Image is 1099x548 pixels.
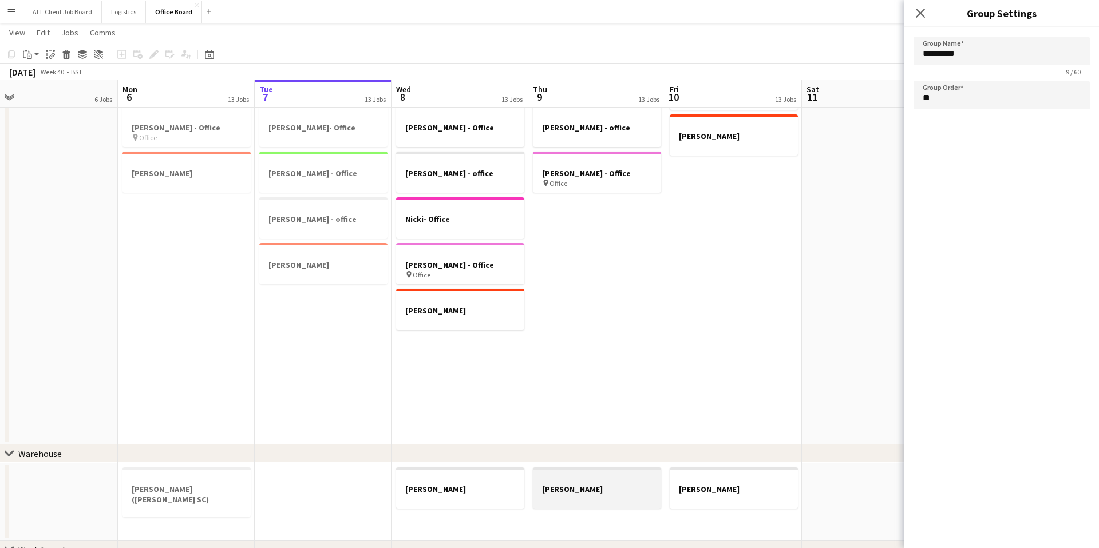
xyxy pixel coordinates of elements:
span: 11 [805,90,819,104]
div: Warehouse [18,448,62,459]
app-job-card: [PERSON_NAME] [122,152,251,193]
span: Mon [122,84,137,94]
app-job-card: [PERSON_NAME] - Office Office [533,152,661,193]
app-job-card: [PERSON_NAME] - office [259,197,388,239]
span: 9 [531,90,547,104]
span: Thu [533,84,547,94]
span: Comms [90,27,116,38]
h3: [PERSON_NAME] [670,484,798,494]
app-job-card: [PERSON_NAME] [533,467,661,509]
span: Sat [807,84,819,94]
app-job-card: [PERSON_NAME] - office [533,106,661,147]
app-job-card: [PERSON_NAME] ([PERSON_NAME] SC) [122,467,251,517]
h3: [PERSON_NAME] - Office [396,122,524,133]
h3: [PERSON_NAME] - Office [396,260,524,270]
h3: [PERSON_NAME] [396,484,524,494]
app-job-card: [PERSON_NAME] [396,467,524,509]
app-job-card: [PERSON_NAME] - Office Office [122,106,251,147]
h3: [PERSON_NAME] - Office [259,168,388,178]
div: 13 Jobs [501,95,523,104]
a: View [5,25,30,40]
app-job-card: [PERSON_NAME] [259,243,388,284]
div: 13 Jobs [365,95,386,104]
app-job-card: Nicki- Office [396,197,524,239]
a: Jobs [57,25,83,40]
h3: [PERSON_NAME] ([PERSON_NAME] SC) [122,484,251,505]
h3: [PERSON_NAME] [670,131,798,141]
span: Tue [259,84,273,94]
app-job-card: [PERSON_NAME] - Office Office [396,243,524,284]
div: 13 Jobs [638,95,659,104]
app-job-card: [PERSON_NAME] - office [396,152,524,193]
span: 10 [668,90,679,104]
app-job-card: [PERSON_NAME] - Office [259,152,388,193]
app-job-card: [PERSON_NAME]- Office [259,106,388,147]
span: View [9,27,25,38]
h3: Nicki- Office [396,214,524,224]
h3: [PERSON_NAME] - office [533,122,661,133]
div: [DATE] [9,66,35,78]
h3: [PERSON_NAME] - office [396,168,524,178]
span: Wed [396,84,411,94]
span: 6 [121,90,137,104]
span: Office [549,179,567,188]
h3: [PERSON_NAME] - Office [122,122,251,133]
app-job-card: [PERSON_NAME] - Office [396,106,524,147]
h3: Group Settings [904,6,1099,21]
h3: [PERSON_NAME] [396,305,524,316]
h3: [PERSON_NAME] - office [259,214,388,224]
span: Office [139,133,157,142]
button: Office Board [146,1,202,23]
button: ALL Client Job Board [23,1,102,23]
h3: [PERSON_NAME] [533,484,661,494]
span: 7 [258,90,273,104]
button: Logistics [102,1,146,23]
app-job-card: [PERSON_NAME] [670,467,798,509]
span: Fri [670,84,679,94]
span: Edit [37,27,50,38]
span: Week 40 [38,67,66,76]
span: Office [413,271,430,279]
div: 13 Jobs [775,95,796,104]
div: 13 Jobs [228,95,249,104]
app-job-card: [PERSON_NAME] [396,289,524,330]
h3: [PERSON_NAME] - Office [533,168,661,178]
a: Edit [32,25,54,40]
h3: [PERSON_NAME] [122,168,251,178]
div: BST [71,67,82,76]
a: Comms [85,25,120,40]
span: Jobs [61,27,78,38]
h3: [PERSON_NAME]- Office [259,122,388,133]
app-job-card: [PERSON_NAME] [670,114,798,156]
div: 6 Jobs [94,95,112,104]
span: 8 [394,90,411,104]
span: 9 / 60 [1057,67,1090,76]
h3: [PERSON_NAME] [259,260,388,270]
